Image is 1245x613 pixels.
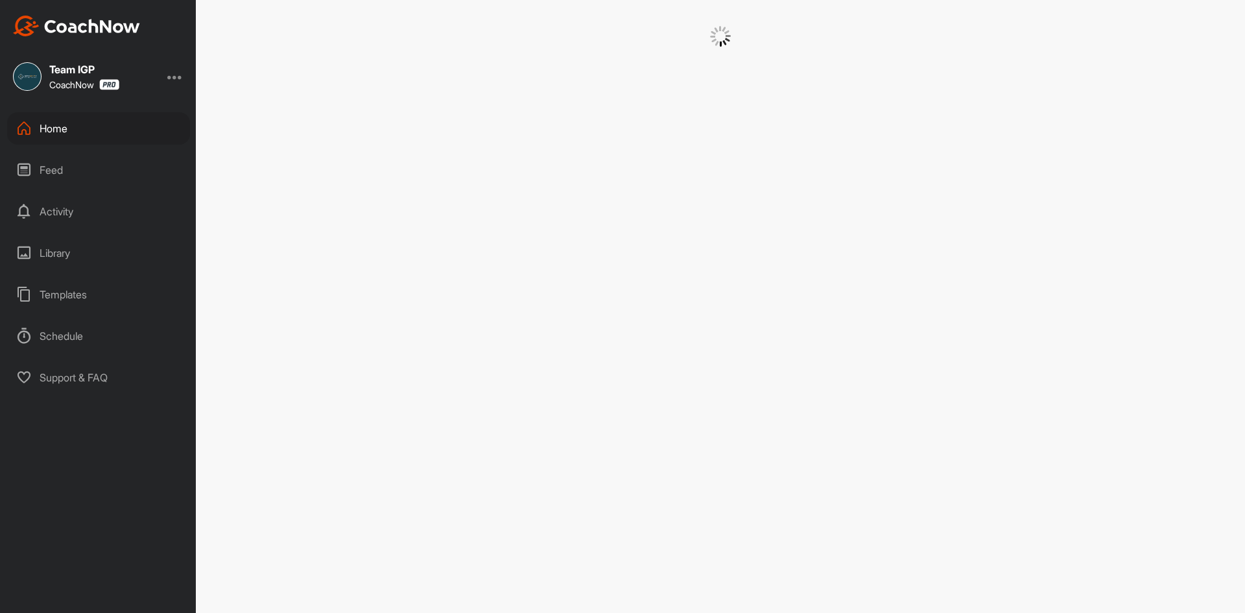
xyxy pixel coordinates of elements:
[710,26,731,47] img: G6gVgL6ErOh57ABN0eRmCEwV0I4iEi4d8EwaPGI0tHgoAbU4EAHFLEQAh+QQFCgALACwIAA4AGAASAAAEbHDJSesaOCdk+8xg...
[13,16,140,36] img: CoachNow
[7,195,190,228] div: Activity
[13,62,41,91] img: square_9f93f7697f7b29552b29e1fde1a77364.jpg
[7,154,190,186] div: Feed
[7,361,190,394] div: Support & FAQ
[49,79,119,90] div: CoachNow
[99,79,119,90] img: CoachNow Pro
[49,64,119,75] div: Team IGP
[7,320,190,352] div: Schedule
[7,237,190,269] div: Library
[7,112,190,145] div: Home
[7,278,190,311] div: Templates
